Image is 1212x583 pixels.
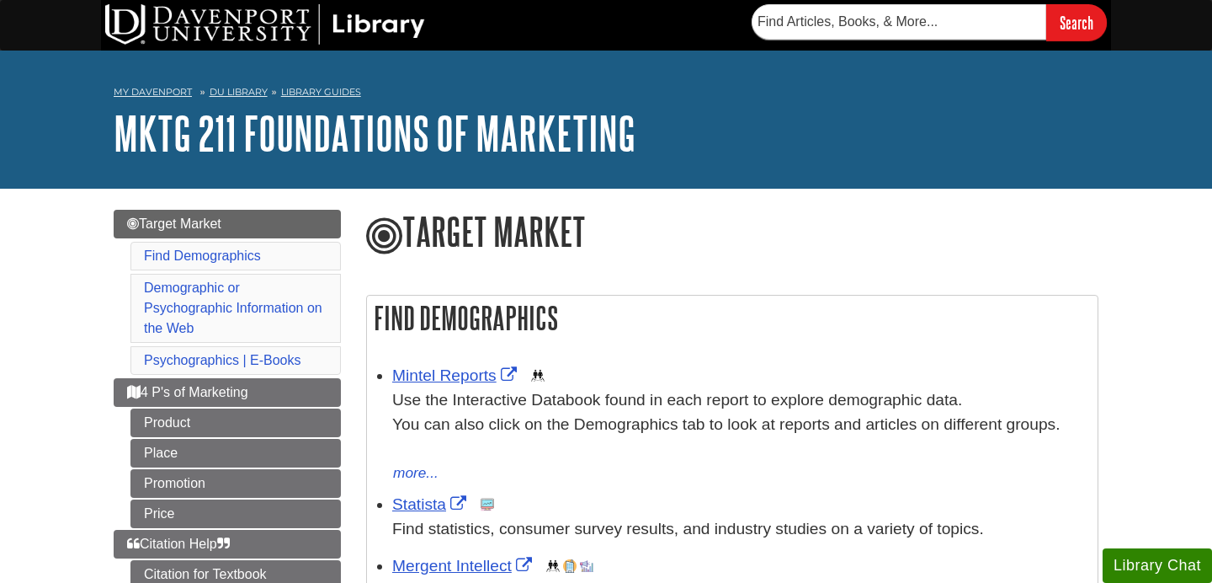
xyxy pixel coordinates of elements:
nav: breadcrumb [114,81,1098,108]
a: 4 P's of Marketing [114,378,341,407]
h2: Find Demographics [367,296,1098,340]
a: Link opens in new window [392,366,521,384]
img: Demographics [531,369,545,382]
a: Link opens in new window [392,557,536,575]
a: Promotion [130,469,341,498]
div: Use the Interactive Databook found in each report to explore demographic data. You can also click... [392,388,1089,461]
a: Link opens in new window [392,495,470,513]
button: Library Chat [1103,548,1212,583]
a: Library Guides [281,86,361,98]
form: Searches DU Library's articles, books, and more [752,4,1107,40]
a: Place [130,439,341,468]
a: My Davenport [114,85,192,99]
button: more... [392,462,439,485]
span: 4 P's of Marketing [127,385,248,399]
span: Target Market [127,217,221,231]
img: Statistics [481,498,494,511]
a: Demographic or Psychographic Information on the Web [144,281,322,335]
h1: Target Market [366,210,1098,257]
a: Price [130,500,341,528]
span: Citation Help [127,537,230,551]
a: Citation Help [114,530,341,559]
img: Industry Report [580,559,593,573]
img: DU Library [105,4,425,45]
input: Find Articles, Books, & More... [752,4,1046,40]
p: Find statistics, consumer survey results, and industry studies on a variety of topics. [392,517,1089,542]
input: Search [1046,4,1107,40]
a: MKTG 211 Foundations of Marketing [114,107,635,159]
img: Company Information [563,559,577,573]
a: DU Library [210,86,268,98]
a: Find Demographics [144,249,261,263]
a: Psychographics | E-Books [144,353,300,367]
a: Target Market [114,210,341,238]
img: Demographics [546,559,560,573]
a: Product [130,409,341,437]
